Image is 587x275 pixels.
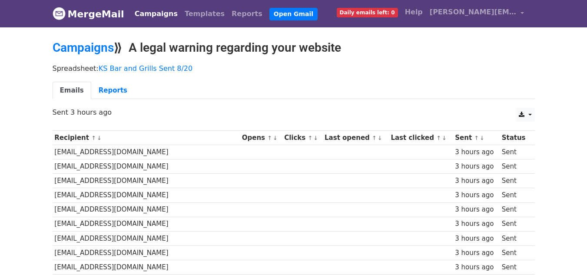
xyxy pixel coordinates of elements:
[53,245,240,260] td: [EMAIL_ADDRESS][DOMAIN_NAME]
[53,7,66,20] img: MergeMail logo
[181,5,228,23] a: Templates
[131,5,181,23] a: Campaigns
[455,176,497,186] div: 3 hours ago
[53,217,240,231] td: [EMAIL_ADDRESS][DOMAIN_NAME]
[53,40,114,55] a: Campaigns
[53,40,535,55] h2: ⟫ A legal warning regarding your website
[480,135,484,141] a: ↓
[228,5,266,23] a: Reports
[426,3,528,24] a: [PERSON_NAME][EMAIL_ADDRESS][DOMAIN_NAME]
[53,5,124,23] a: MergeMail
[389,131,453,145] th: Last clicked
[313,135,318,141] a: ↓
[500,202,530,217] td: Sent
[455,147,497,157] div: 3 hours ago
[53,145,240,159] td: [EMAIL_ADDRESS][DOMAIN_NAME]
[267,135,272,141] a: ↑
[500,131,530,145] th: Status
[455,205,497,215] div: 3 hours ago
[53,64,535,73] p: Spreadsheet:
[430,7,517,17] span: [PERSON_NAME][EMAIL_ADDRESS][DOMAIN_NAME]
[436,135,441,141] a: ↑
[91,135,96,141] a: ↑
[53,108,535,117] p: Sent 3 hours ago
[282,131,322,145] th: Clicks
[453,131,499,145] th: Sent
[308,135,312,141] a: ↑
[322,131,388,145] th: Last opened
[53,159,240,174] td: [EMAIL_ADDRESS][DOMAIN_NAME]
[442,135,447,141] a: ↓
[500,260,530,274] td: Sent
[378,135,382,141] a: ↓
[97,135,102,141] a: ↓
[500,217,530,231] td: Sent
[500,231,530,245] td: Sent
[455,234,497,244] div: 3 hours ago
[53,174,240,188] td: [EMAIL_ADDRESS][DOMAIN_NAME]
[455,162,497,172] div: 3 hours ago
[269,8,318,20] a: Open Gmail
[372,135,377,141] a: ↑
[455,248,497,258] div: 3 hours ago
[99,64,193,73] a: KS Bar and Grills Sent 8/20
[455,190,497,200] div: 3 hours ago
[500,145,530,159] td: Sent
[240,131,282,145] th: Opens
[474,135,479,141] a: ↑
[500,159,530,174] td: Sent
[455,219,497,229] div: 3 hours ago
[337,8,398,17] span: Daily emails left: 0
[53,231,240,245] td: [EMAIL_ADDRESS][DOMAIN_NAME]
[401,3,426,21] a: Help
[500,174,530,188] td: Sent
[53,82,91,99] a: Emails
[53,188,240,202] td: [EMAIL_ADDRESS][DOMAIN_NAME]
[500,245,530,260] td: Sent
[273,135,278,141] a: ↓
[53,260,240,274] td: [EMAIL_ADDRESS][DOMAIN_NAME]
[500,188,530,202] td: Sent
[53,202,240,217] td: [EMAIL_ADDRESS][DOMAIN_NAME]
[53,131,240,145] th: Recipient
[91,82,135,99] a: Reports
[544,233,587,275] iframe: Chat Widget
[333,3,401,21] a: Daily emails left: 0
[455,262,497,272] div: 3 hours ago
